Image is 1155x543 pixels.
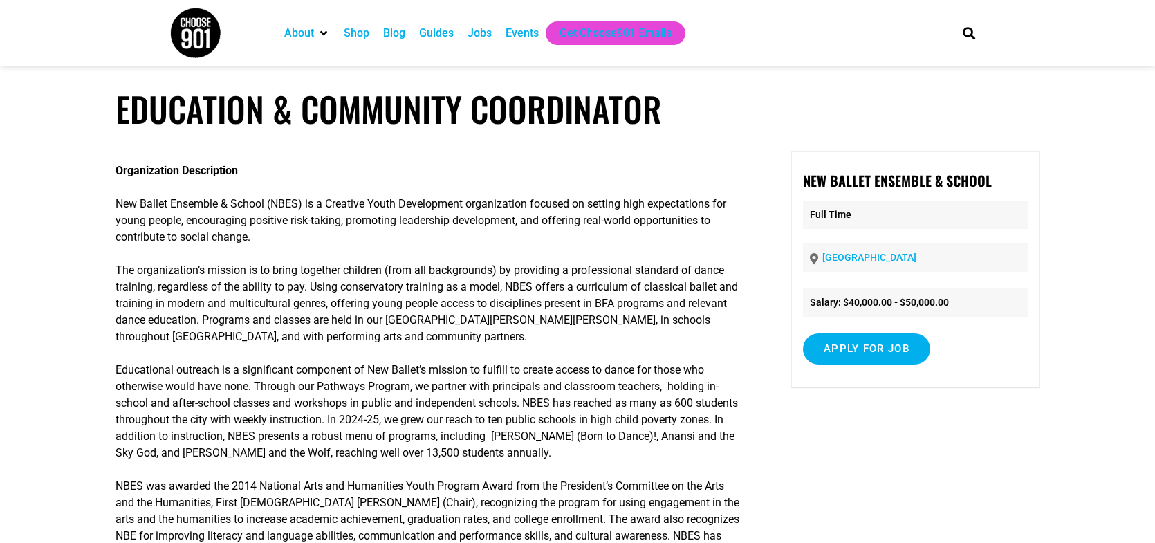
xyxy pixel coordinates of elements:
[803,288,1028,317] li: Salary: $40,000.00 - $50,000.00
[344,25,369,42] a: Shop
[803,170,992,191] strong: New Ballet Ensemble & School
[419,25,454,42] a: Guides
[115,262,745,345] p: The organization’s mission is to bring together children (from all backgrounds) by providing a pr...
[115,196,745,246] p: New Ballet Ensemble & School (NBES) is a Creative Youth Development organization focused on setti...
[284,25,314,42] a: About
[383,25,405,42] a: Blog
[506,25,539,42] a: Events
[115,362,745,461] p: Educational outreach is a significant component of New Ballet’s mission to fulfill to create acce...
[115,89,1039,129] h1: Education & Community Coordinator
[560,25,672,42] a: Get Choose901 Emails
[957,21,980,44] div: Search
[115,164,238,177] strong: Organization Description
[803,333,930,365] input: Apply for job
[822,252,916,263] a: [GEOGRAPHIC_DATA]
[468,25,492,42] a: Jobs
[803,201,1028,229] p: Full Time
[277,21,939,45] nav: Main nav
[277,21,337,45] div: About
